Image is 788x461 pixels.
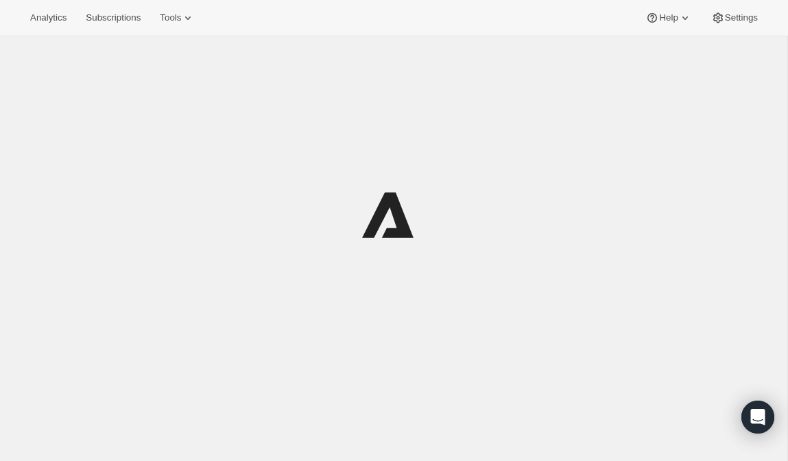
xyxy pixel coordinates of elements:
span: Settings [725,12,758,23]
button: Help [637,8,700,27]
button: Tools [152,8,203,27]
button: Analytics [22,8,75,27]
button: Settings [703,8,766,27]
span: Help [659,12,678,23]
button: Subscriptions [77,8,149,27]
div: Open Intercom Messenger [741,401,774,434]
span: Analytics [30,12,67,23]
span: Subscriptions [86,12,141,23]
span: Tools [160,12,181,23]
